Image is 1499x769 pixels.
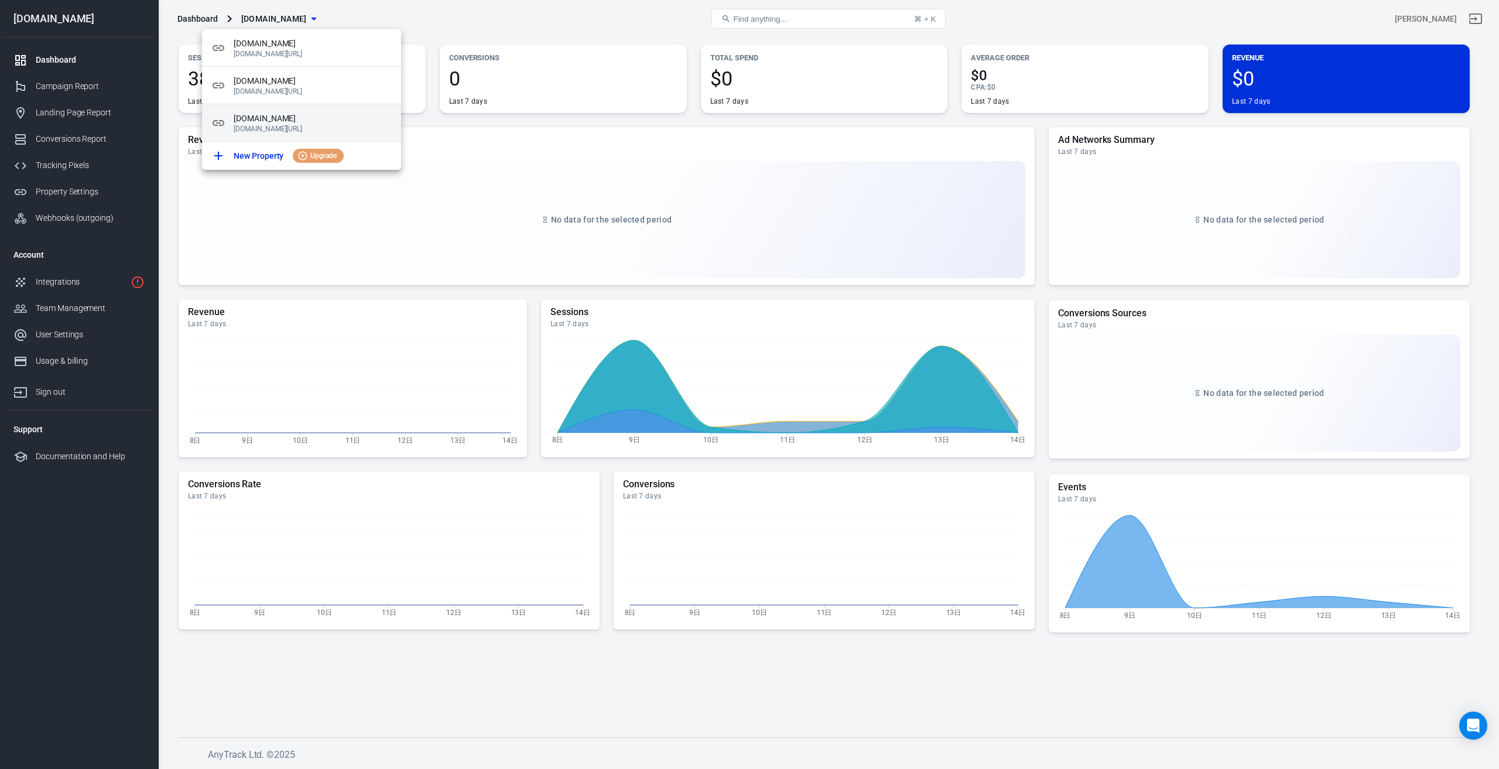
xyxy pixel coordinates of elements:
[306,151,341,161] span: Upgrade
[234,125,392,133] p: [DOMAIN_NAME][URL]
[234,75,392,87] span: [DOMAIN_NAME]
[234,150,283,162] p: New Property
[1459,712,1487,740] div: Open Intercom Messenger
[202,29,401,67] div: [DOMAIN_NAME][DOMAIN_NAME][URL]
[234,112,392,125] span: [DOMAIN_NAME]
[234,50,392,58] p: [DOMAIN_NAME][URL]
[202,67,401,104] div: [DOMAIN_NAME][DOMAIN_NAME][URL]
[202,104,401,142] div: [DOMAIN_NAME][DOMAIN_NAME][URL]
[234,37,392,50] span: [DOMAIN_NAME]
[234,87,392,95] p: [DOMAIN_NAME][URL]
